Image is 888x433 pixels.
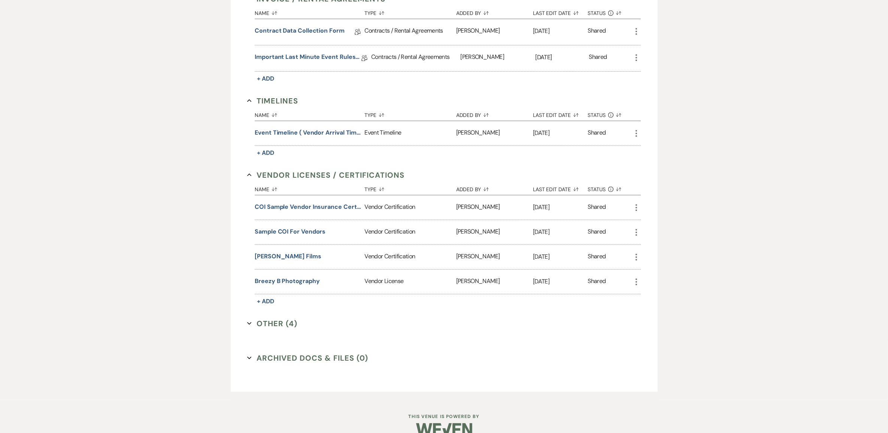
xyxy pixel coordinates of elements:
[588,10,606,16] span: Status
[364,19,456,45] div: Contracts / Rental Agreements
[588,181,632,195] button: Status
[533,277,588,286] p: [DATE]
[247,169,404,181] button: Vendor Licenses / Certifications
[588,277,606,287] div: Shared
[364,121,456,145] div: Event Timeline
[588,187,606,192] span: Status
[257,297,274,305] span: + Add
[364,270,456,294] div: Vendor License
[371,45,460,71] div: Contracts / Rental Agreements
[533,128,588,138] p: [DATE]
[456,181,533,195] button: Added By
[456,4,533,19] button: Added By
[456,195,533,220] div: [PERSON_NAME]
[460,45,535,71] div: [PERSON_NAME]
[364,4,456,19] button: Type
[255,181,364,195] button: Name
[364,181,456,195] button: Type
[533,106,588,121] button: Last Edit Date
[456,245,533,269] div: [PERSON_NAME]
[255,52,361,64] a: Important Last Minute Event Rules/Acknowledgment
[255,296,276,307] button: + Add
[255,148,276,158] button: + Add
[364,220,456,244] div: Vendor Certification
[456,106,533,121] button: Added By
[456,270,533,294] div: [PERSON_NAME]
[456,19,533,45] div: [PERSON_NAME]
[588,26,606,38] div: Shared
[536,52,589,62] p: [DATE]
[588,202,606,213] div: Shared
[255,202,361,211] button: COI Sample Vendor Insurance Certificate
[247,95,298,106] button: Timelines
[255,26,345,38] a: Contract Data Collection Form
[257,75,274,82] span: + Add
[255,128,361,137] button: Event timeline ( Vendor arrival times not on here yet )
[456,121,533,145] div: [PERSON_NAME]
[255,252,321,261] button: [PERSON_NAME] Films
[456,220,533,244] div: [PERSON_NAME]
[588,106,632,121] button: Status
[255,73,276,84] button: + Add
[588,112,606,118] span: Status
[255,4,364,19] button: Name
[257,149,274,157] span: + Add
[364,245,456,269] div: Vendor Certification
[364,195,456,220] div: Vendor Certification
[588,227,606,237] div: Shared
[533,26,588,36] p: [DATE]
[588,128,606,138] div: Shared
[533,202,588,212] p: [DATE]
[247,352,368,364] button: Archived Docs & Files (0)
[255,227,325,236] button: Sample COI for Vendors
[588,252,606,262] div: Shared
[255,106,364,121] button: Name
[533,227,588,237] p: [DATE]
[255,277,319,286] button: Breezy B Photography
[247,318,297,329] button: Other (4)
[533,4,588,19] button: Last Edit Date
[589,52,607,64] div: Shared
[364,106,456,121] button: Type
[533,252,588,262] p: [DATE]
[533,181,588,195] button: Last Edit Date
[588,4,632,19] button: Status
